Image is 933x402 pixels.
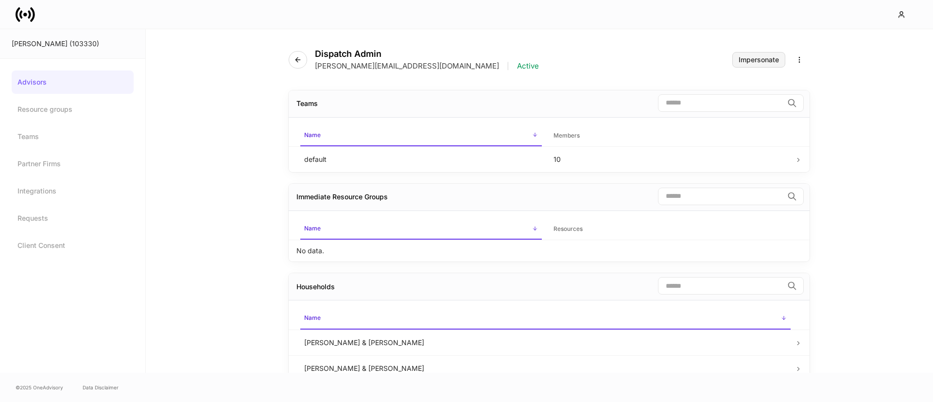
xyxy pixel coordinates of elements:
[12,98,134,121] a: Resource groups
[507,61,509,71] p: |
[732,52,785,68] button: Impersonate
[315,61,499,71] p: [PERSON_NAME][EMAIL_ADDRESS][DOMAIN_NAME]
[550,219,791,239] span: Resources
[553,131,580,140] h6: Members
[12,234,134,257] a: Client Consent
[12,125,134,148] a: Teams
[304,313,321,322] h6: Name
[296,330,795,355] td: [PERSON_NAME] & [PERSON_NAME]
[296,192,388,202] div: Immediate Resource Groups
[550,126,791,146] span: Members
[296,246,324,256] p: No data.
[296,282,335,292] div: Households
[739,56,779,63] div: Impersonate
[12,39,134,49] div: [PERSON_NAME] (103330)
[315,49,539,59] h4: Dispatch Admin
[553,224,583,233] h6: Resources
[296,146,546,172] td: default
[12,152,134,175] a: Partner Firms
[296,99,318,108] div: Teams
[12,179,134,203] a: Integrations
[546,146,795,172] td: 10
[300,125,542,146] span: Name
[304,130,321,140] h6: Name
[296,355,795,381] td: [PERSON_NAME] & [PERSON_NAME]
[300,219,542,240] span: Name
[16,384,63,391] span: © 2025 OneAdvisory
[83,384,119,391] a: Data Disclaimer
[12,70,134,94] a: Advisors
[517,61,539,71] p: Active
[300,308,791,329] span: Name
[12,207,134,230] a: Requests
[304,224,321,233] h6: Name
